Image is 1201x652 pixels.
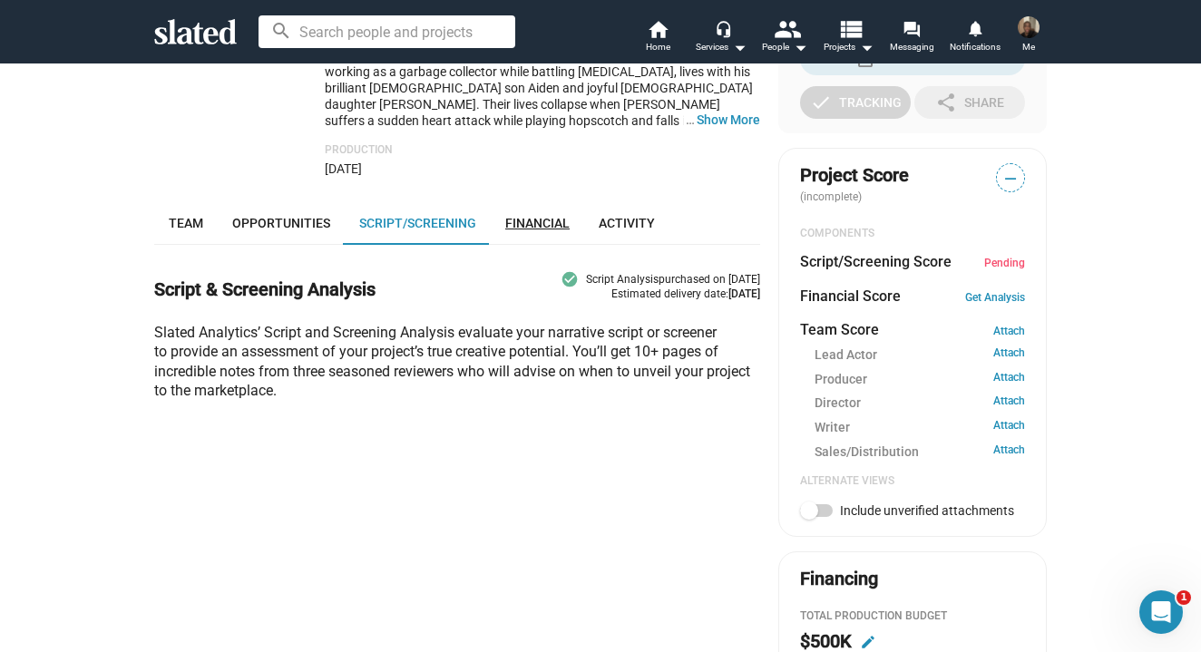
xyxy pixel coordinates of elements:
span: Producer [815,371,867,388]
dt: Financial Score [800,287,901,306]
span: Activity [599,216,655,230]
a: Team [154,201,218,245]
mat-icon: arrow_drop_down [855,36,877,58]
a: Get Analysis [965,291,1025,304]
mat-icon: notifications [966,19,983,36]
mat-icon: check [810,92,832,113]
span: Lead Actor [815,346,877,364]
a: Opportunities [218,201,345,245]
a: Attach [993,419,1025,436]
button: …Show More [697,112,760,128]
span: Home [646,36,670,58]
mat-icon: headset_mic [715,20,731,36]
a: Attach [993,325,1025,337]
span: … [678,112,697,128]
div: Services [696,36,747,58]
button: Share [914,86,1025,119]
span: Director [815,394,861,412]
span: Sales/Distribution [815,443,919,461]
span: Writer [815,419,850,436]
span: 1 [1177,590,1191,605]
b: [DATE] [728,287,760,300]
mat-icon: home [647,18,669,40]
img: Hans Muzungu [1018,16,1040,38]
span: Messaging [890,36,934,58]
div: Script Analysis purchased on [DATE] [561,262,760,287]
span: — [997,167,1024,190]
span: Projects [824,36,874,58]
span: Opportunities [232,216,330,230]
span: [DATE] [325,161,362,176]
div: COMPONENTS [800,227,1025,241]
a: Activity [584,201,669,245]
button: Services [689,18,753,58]
a: Financial [491,201,584,245]
div: Slated Analytics’ Script and Screening Analysis evaluate your narrative script or screener to pro... [154,323,760,400]
mat-icon: arrow_drop_down [789,36,811,58]
mat-icon: view_list [837,15,864,42]
span: Financial [505,216,570,230]
div: Financing [800,567,878,591]
a: Attach [993,371,1025,388]
a: Attach [993,443,1025,461]
span: (incomplete) [800,190,865,203]
a: Script/Screening [345,201,491,245]
iframe: Intercom live chat [1139,590,1183,634]
span: Project Score [800,163,909,188]
span: Notifications [950,36,1001,58]
span: Include unverified attachments [840,503,1014,518]
mat-icon: edit [860,634,876,650]
div: Total Production budget [800,609,1025,624]
a: Notifications [943,18,1007,58]
a: Home [626,18,689,58]
a: Attach [993,346,1025,364]
mat-icon: forum [903,20,920,37]
p: Production [325,143,760,158]
button: Projects [816,18,880,58]
button: Tracking [800,86,911,119]
div: Alternate Views [800,474,1025,489]
dt: Team Score [800,320,879,339]
dt: Script/Screening Score [800,252,952,271]
button: People [753,18,816,58]
span: Script/Screening [359,216,476,230]
span: Me [1022,36,1035,58]
div: Share [935,86,1004,119]
div: People [762,36,807,58]
input: Search people and projects [259,15,515,48]
mat-icon: check_circle [561,268,579,292]
div: Tracking [810,86,902,119]
a: Messaging [880,18,943,58]
span: Pending [984,257,1025,269]
a: Attach [993,394,1025,412]
h2: Script & Screening Analysis [154,277,376,302]
mat-icon: people [774,15,800,42]
button: Hans MuzunguMe [1007,13,1050,60]
div: Estimated delivery date: [586,287,760,302]
mat-icon: arrow_drop_down [728,36,750,58]
mat-icon: share [935,92,957,113]
span: Team [169,216,203,230]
